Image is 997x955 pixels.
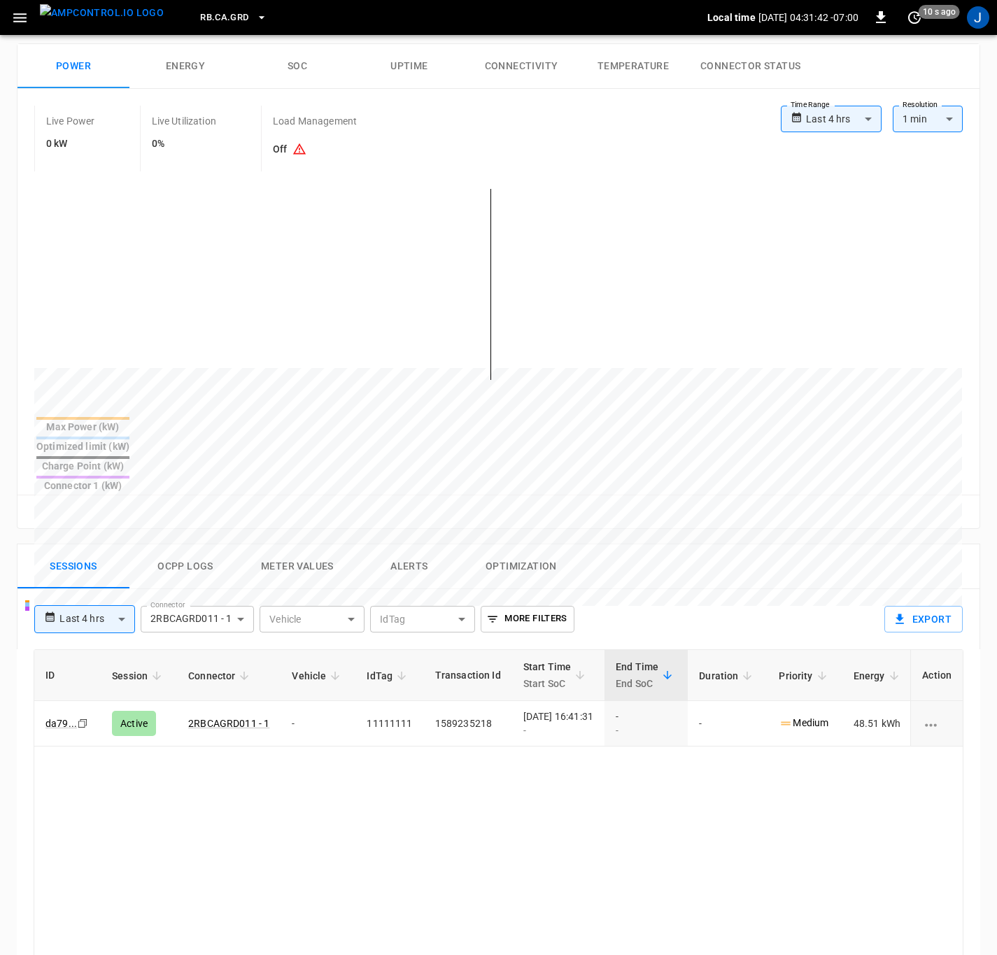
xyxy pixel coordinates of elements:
span: Duration [699,667,756,684]
th: ID [34,650,101,701]
div: Start Time [523,658,572,692]
span: Vehicle [292,667,344,684]
button: More Filters [481,606,574,632]
img: ampcontrol.io logo [40,4,164,22]
p: End SoC [616,675,658,692]
h6: 0 kW [46,136,95,152]
label: Time Range [791,99,830,111]
th: Transaction Id [424,650,512,701]
th: Action [910,650,963,701]
h6: Off [273,136,357,163]
div: Last 4 hrs [806,106,882,132]
span: Connector [188,667,253,684]
button: Uptime [353,44,465,89]
div: Last 4 hrs [59,606,135,632]
p: Start SoC [523,675,572,692]
p: Local time [707,10,756,24]
span: Session [112,667,166,684]
span: Energy [854,667,903,684]
p: Live Power [46,114,95,128]
button: SOC [241,44,353,89]
p: Live Utilization [152,114,216,128]
button: Existing capacity schedules won’t take effect because Load Management is turned off. To activate ... [287,136,312,163]
div: 1 min [893,106,963,132]
button: Alerts [353,544,465,589]
span: IdTag [367,667,411,684]
button: set refresh interval [903,6,926,29]
button: Ocpp logs [129,544,241,589]
div: charging session options [922,716,952,730]
div: End Time [616,658,658,692]
label: Connector [150,600,185,611]
span: Start TimeStart SoC [523,658,590,692]
button: Sessions [17,544,129,589]
button: Temperature [577,44,689,89]
div: profile-icon [967,6,989,29]
span: End TimeEnd SoC [616,658,677,692]
span: Priority [779,667,830,684]
p: Load Management [273,114,357,128]
h6: 0% [152,136,216,152]
button: Power [17,44,129,89]
p: [DATE] 04:31:42 -07:00 [758,10,858,24]
div: 2RBCAGRD011 - 1 [141,606,254,632]
span: 10 s ago [919,5,960,19]
button: Optimization [465,544,577,589]
button: Connectivity [465,44,577,89]
button: Connector Status [689,44,812,89]
button: RB.CA.GRD [195,4,272,31]
button: Energy [129,44,241,89]
button: Export [884,606,963,632]
span: RB.CA.GRD [200,10,248,26]
label: Resolution [903,99,938,111]
button: Meter Values [241,544,353,589]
